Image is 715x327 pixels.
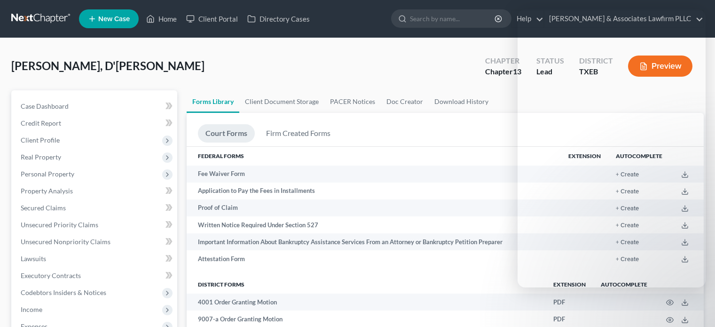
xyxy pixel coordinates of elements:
a: Lawsuits [13,250,177,267]
span: Credit Report [21,119,61,127]
span: Secured Claims [21,204,66,212]
span: [PERSON_NAME], D'[PERSON_NAME] [11,59,204,72]
span: Income [21,305,42,313]
a: Property Analysis [13,183,177,199]
span: Personal Property [21,170,74,178]
a: Secured Claims [13,199,177,216]
td: Attestation Form [187,250,561,267]
div: Chapter [485,56,521,66]
span: Client Profile [21,136,60,144]
a: Client Portal [181,10,243,27]
div: Chapter [485,66,521,77]
span: Property Analysis [21,187,73,195]
a: Forms Library [187,90,239,113]
span: Lawsuits [21,255,46,263]
th: District forms [187,275,546,294]
td: Application to Pay the Fees in Installments [187,183,561,199]
a: Unsecured Priority Claims [13,216,177,233]
span: Executory Contracts [21,271,81,279]
td: Written Notice Required Under Section 527 [187,216,561,233]
a: Download History [429,90,494,113]
a: Home [141,10,181,27]
a: PACER Notices [324,90,381,113]
a: Help [512,10,543,27]
td: 4001 Order Granting Motion [187,294,546,311]
span: Codebtors Insiders & Notices [21,288,106,296]
a: Directory Cases [243,10,314,27]
iframe: Intercom live chat [683,295,706,318]
a: Case Dashboard [13,98,177,115]
span: Case Dashboard [21,102,69,110]
a: Client Document Storage [239,90,324,113]
a: Firm Created Forms [259,124,338,143]
a: Executory Contracts [13,267,177,284]
span: Real Property [21,153,61,161]
td: PDF [546,294,593,311]
a: Unsecured Nonpriority Claims [13,233,177,250]
span: Unsecured Priority Claims [21,221,98,229]
a: Credit Report [13,115,177,132]
td: Fee Waiver Form [187,166,561,183]
span: New Case [98,16,130,23]
iframe: Intercom live chat [518,9,706,287]
input: Search by name... [410,10,496,27]
span: Unsecured Nonpriority Claims [21,238,110,246]
span: 13 [513,67,521,76]
a: Court Forms [198,124,255,143]
td: Important Information About Bankruptcy Assistance Services From an Attorney or Bankruptcy Petitio... [187,233,561,250]
a: Doc Creator [381,90,429,113]
td: Proof of Claim [187,199,561,216]
th: Federal Forms [187,147,561,166]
